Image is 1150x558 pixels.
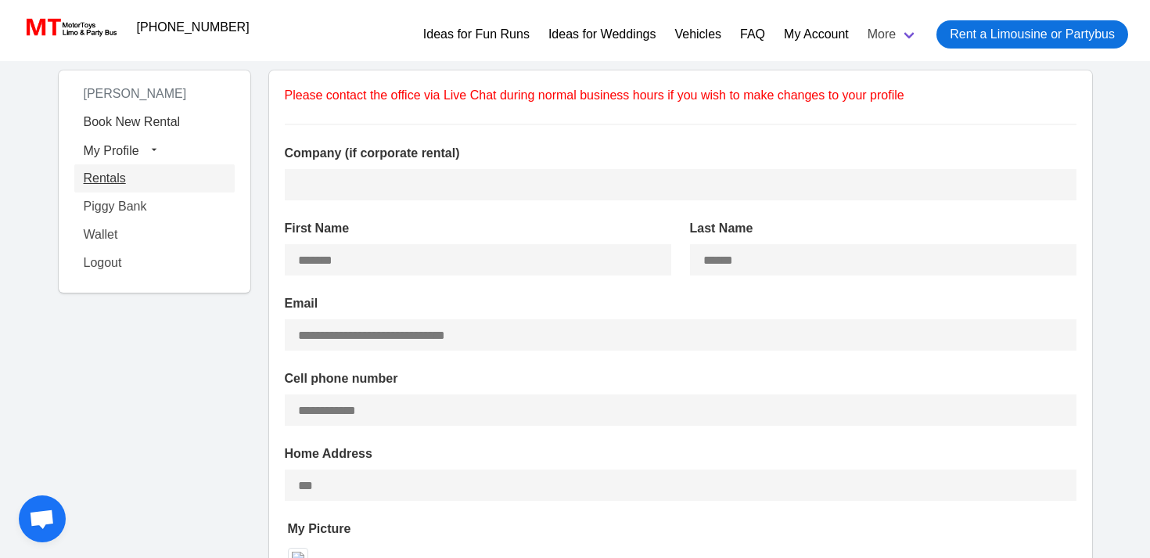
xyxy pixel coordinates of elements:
[784,25,849,44] a: My Account
[22,16,118,38] img: MotorToys Logo
[74,249,235,277] a: Logout
[74,193,235,221] a: Piggy Bank
[288,520,1076,538] label: My Picture
[19,495,66,542] div: Open chat
[690,219,1076,238] label: Last Name
[84,143,139,157] span: My Profile
[936,20,1128,49] a: Rent a Limousine or Partybus
[285,86,1076,105] p: Please contact the office via Live Chat during normal business hours if you wish to make changes ...
[740,25,765,44] a: FAQ
[74,136,235,164] button: My Profile
[74,221,235,249] a: Wallet
[128,12,259,43] a: [PHONE_NUMBER]
[285,294,1076,313] label: Email
[74,108,235,136] a: Book New Rental
[74,81,196,106] span: [PERSON_NAME]
[285,445,1076,463] label: Home Address
[285,144,1076,163] label: Company (if corporate rental)
[950,25,1115,44] span: Rent a Limousine or Partybus
[285,369,1076,388] label: Cell phone number
[423,25,530,44] a: Ideas for Fun Runs
[858,14,927,55] a: More
[285,219,671,238] label: First Name
[548,25,656,44] a: Ideas for Weddings
[74,164,235,193] a: Rentals
[674,25,721,44] a: Vehicles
